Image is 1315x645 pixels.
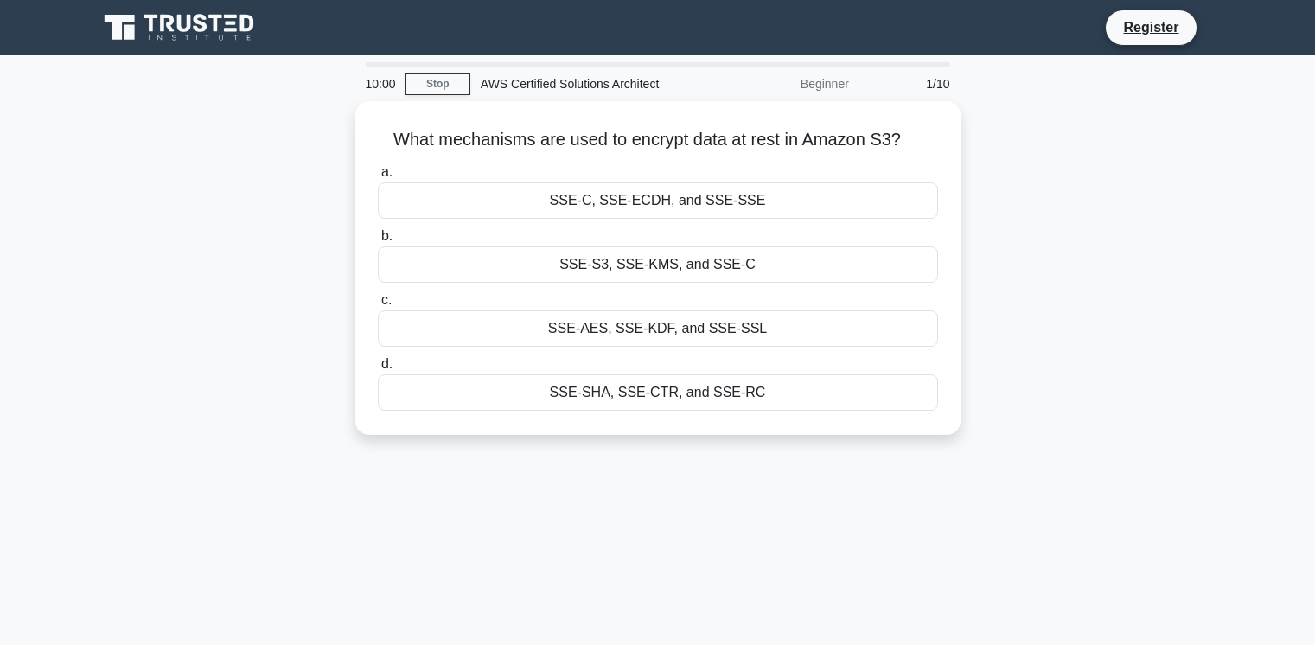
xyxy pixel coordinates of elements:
div: 10:00 [355,67,405,101]
div: SSE-SHA, SSE-CTR, and SSE-RC [378,374,938,411]
a: Stop [405,73,470,95]
h5: What mechanisms are used to encrypt data at rest in Amazon S3? [376,129,940,151]
div: SSE-AES, SSE-KDF, and SSE-SSL [378,310,938,347]
div: SSE-C, SSE-ECDH, and SSE-SSE [378,182,938,219]
div: AWS Certified Solutions Architect [470,67,708,101]
span: c. [381,292,392,307]
span: a. [381,164,393,179]
span: d. [381,356,393,371]
div: 1/10 [859,67,961,101]
div: Beginner [708,67,859,101]
a: Register [1113,16,1189,38]
span: b. [381,228,393,243]
div: SSE-S3, SSE-KMS, and SSE-C [378,246,938,283]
